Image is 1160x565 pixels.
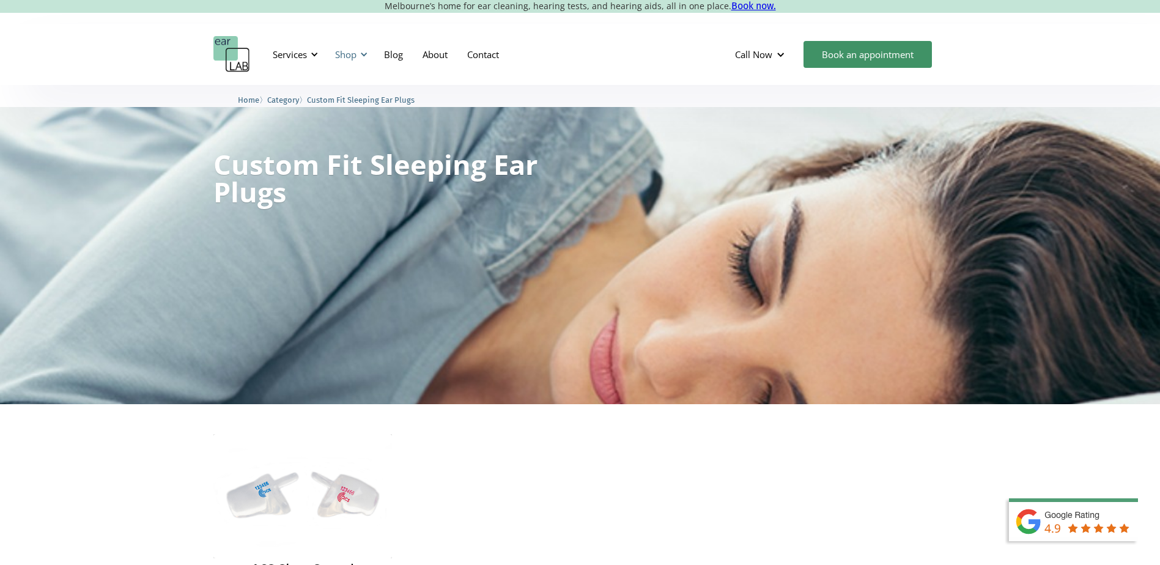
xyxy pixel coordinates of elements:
[328,36,371,73] div: Shop
[213,36,250,73] a: home
[238,95,259,105] span: Home
[213,434,393,558] img: ACS SleepSound
[374,37,413,72] a: Blog
[725,36,797,73] div: Call Now
[238,94,259,105] a: Home
[273,48,307,61] div: Services
[307,95,415,105] span: Custom Fit Sleeping Ear Plugs
[335,48,356,61] div: Shop
[804,41,932,68] a: Book an appointment
[267,94,307,106] li: 〉
[267,94,299,105] a: Category
[267,95,299,105] span: Category
[307,94,415,105] a: Custom Fit Sleeping Ear Plugs
[238,94,267,106] li: 〉
[735,48,772,61] div: Call Now
[265,36,322,73] div: Services
[213,150,539,205] h1: Custom Fit Sleeping Ear Plugs
[457,37,509,72] a: Contact
[413,37,457,72] a: About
